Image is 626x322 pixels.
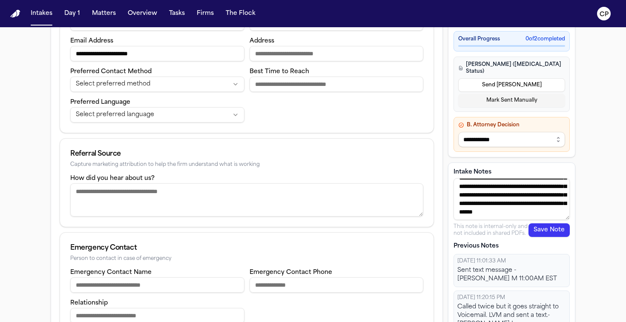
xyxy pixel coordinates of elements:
span: Overall Progress [458,36,500,43]
a: Home [10,10,20,18]
label: How did you hear about us? [70,175,155,182]
label: Preferred Contact Method [70,68,152,75]
h4: B. Attorney Decision [458,122,565,128]
h4: [PERSON_NAME] ([MEDICAL_DATA] Status) [458,61,565,75]
img: Finch Logo [10,10,20,18]
input: Best time to reach [250,77,424,92]
label: Address [250,38,274,44]
input: Emergency contact phone [250,277,424,293]
span: 0 of 2 completed [525,36,565,43]
label: Relationship [70,300,108,306]
p: This note is internal-only and not included in shared PDFs. [454,223,528,237]
button: Matters [89,6,119,21]
div: Sent text message - [PERSON_NAME] M 11:00AM EST [457,266,566,283]
button: Overview [124,6,161,21]
button: Day 1 [61,6,83,21]
button: Mark Sent Manually [458,94,565,107]
div: Capture marketing attribution to help the firm understand what is working [70,162,423,168]
div: Referral Source [70,149,423,159]
label: Emergency Contact Name [70,269,152,276]
div: [DATE] 11:01:33 AM [457,258,566,265]
button: The Flock [222,6,259,21]
button: Save Note [528,223,570,237]
button: Firms [193,6,217,21]
label: Email Address [70,38,113,44]
button: Send [PERSON_NAME] [458,78,565,92]
label: Intake Notes [454,168,570,177]
button: Tasks [166,6,188,21]
input: Email address [70,46,244,61]
div: Person to contact in case of emergency [70,256,423,262]
input: Emergency contact name [70,277,244,293]
input: Address [250,46,424,61]
p: Previous Notes [454,242,570,251]
label: Best Time to Reach [250,68,309,75]
div: [DATE] 11:20:15 PM [457,294,566,301]
textarea: Intake notes [454,178,570,220]
label: Preferred Language [70,99,130,105]
button: Intakes [27,6,56,21]
div: Emergency Contact [70,243,423,253]
label: Emergency Contact Phone [250,269,332,276]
